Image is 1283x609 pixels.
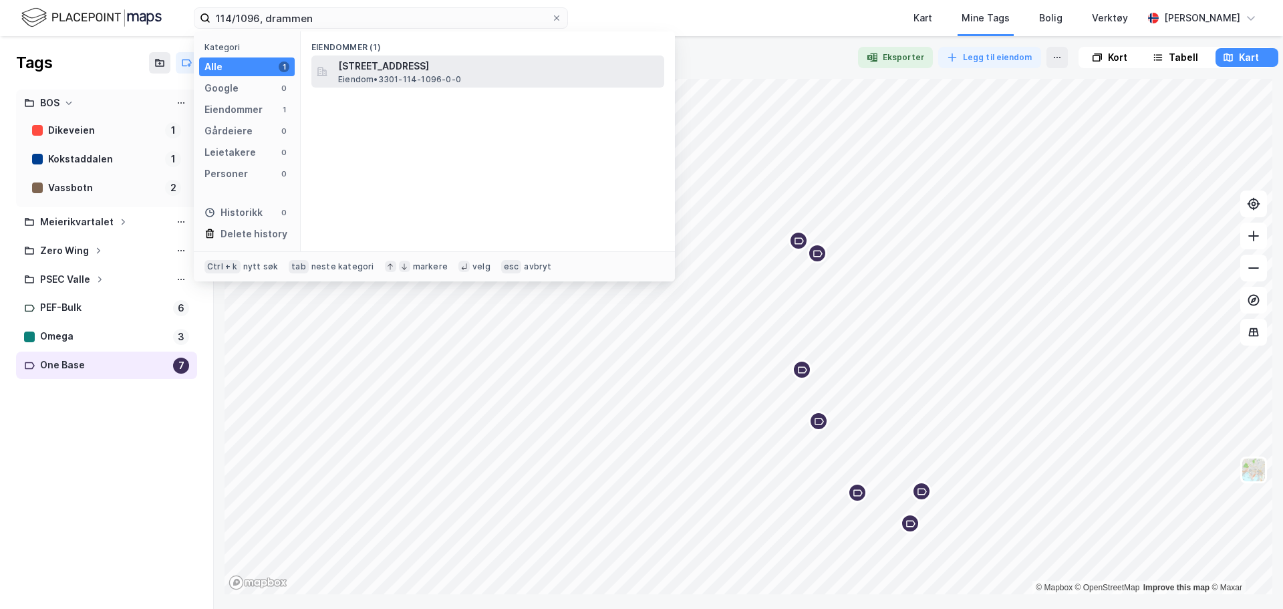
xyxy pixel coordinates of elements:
a: Kokstaddalen1 [24,146,189,173]
a: One Base7 [16,352,197,379]
span: [STREET_ADDRESS] [338,58,659,74]
div: Google [204,80,239,96]
div: Historikk [204,205,263,221]
a: Mapbox [1036,583,1073,592]
div: Personer [204,166,248,182]
img: logo.f888ab2527a4732fd821a326f86c7f29.svg [21,6,162,29]
div: Kort [1108,49,1127,66]
div: Vassbotn [48,180,160,197]
div: Kart [913,10,932,26]
div: 7 [173,358,189,374]
a: PEF-Bulk6 [16,294,197,322]
div: markere [413,261,448,272]
div: Tags [16,52,52,74]
canvas: Map [225,79,1272,594]
a: Maxar [1211,583,1242,592]
div: Omega [40,328,168,345]
div: Delete history [221,226,287,242]
div: Leietakere [204,144,256,160]
button: Legg til eiendom [938,47,1041,68]
div: Gårdeiere [204,123,253,139]
div: PSEC Valle [40,271,90,288]
span: Eiendom • 3301-114-1096-0-0 [338,74,461,85]
div: Map marker [911,481,932,501]
div: nytt søk [243,261,279,272]
div: 1 [279,104,289,115]
div: Verktøy [1092,10,1128,26]
div: [PERSON_NAME] [1164,10,1240,26]
div: BOS [40,95,59,112]
div: Alle [204,59,223,75]
div: Map marker [807,243,827,263]
a: Improve this map [1143,583,1209,592]
div: 0 [279,147,289,158]
div: Kart [1239,49,1259,66]
div: Map marker [789,231,809,251]
a: Mapbox homepage [229,575,287,590]
div: Bolig [1039,10,1062,26]
div: 0 [279,126,289,136]
a: Dikeveien1 [24,117,189,144]
div: Kokstaddalen [48,151,160,168]
div: One Base [40,357,168,374]
div: 1 [279,62,289,72]
div: 6 [173,300,189,316]
div: velg [472,261,490,272]
div: Map marker [809,411,829,431]
a: OpenStreetMap [1075,583,1140,592]
div: Eiendommer (1) [301,31,675,55]
div: avbryt [524,261,551,272]
div: Tabell [1169,49,1198,66]
div: Ctrl + k [204,260,241,273]
img: Z [1241,457,1266,483]
div: Eiendommer [204,102,263,118]
div: Dikeveien [48,122,160,139]
div: 0 [279,168,289,179]
div: PEF-Bulk [40,299,168,316]
div: 1 [165,151,181,167]
div: Map marker [847,483,867,503]
iframe: Chat Widget [1216,545,1283,609]
div: tab [289,260,309,273]
div: Kategori [204,42,295,52]
input: Søk på adresse, matrikkel, gårdeiere, leietakere eller personer [210,8,551,28]
div: 1 [165,122,181,138]
button: Eksporter [858,47,933,68]
div: 0 [279,83,289,94]
div: Zero Wing [40,243,89,259]
div: esc [501,260,522,273]
div: 2 [165,180,181,196]
div: Map marker [900,513,920,533]
div: 0 [279,207,289,218]
a: Vassbotn2 [24,174,189,202]
div: Meierikvartalet [40,214,114,231]
div: 3 [173,329,189,345]
div: Mine Tags [962,10,1010,26]
div: neste kategori [311,261,374,272]
div: Map marker [792,360,812,380]
a: Omega3 [16,323,197,350]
